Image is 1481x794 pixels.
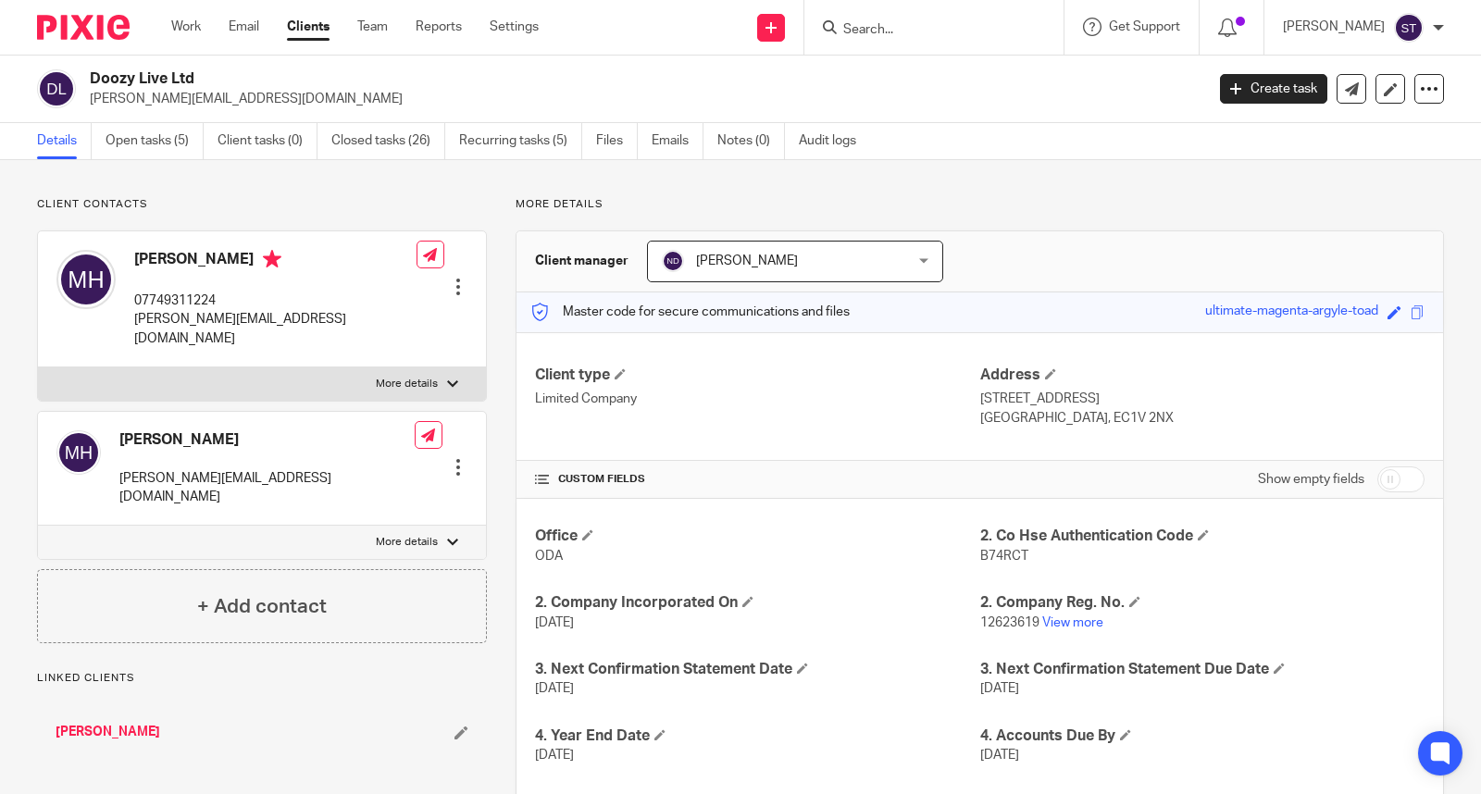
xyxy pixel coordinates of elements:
[717,123,785,159] a: Notes (0)
[535,616,574,629] span: [DATE]
[980,527,1425,546] h4: 2. Co Hse Authentication Code
[134,292,417,310] p: 07749311224
[596,123,638,159] a: Files
[841,22,1008,39] input: Search
[218,123,317,159] a: Client tasks (0)
[1205,302,1378,323] div: ultimate-magenta-argyle-toad
[197,592,327,621] h4: + Add contact
[980,366,1425,385] h4: Address
[1220,74,1327,104] a: Create task
[980,390,1425,408] p: [STREET_ADDRESS]
[535,472,979,487] h4: CUSTOM FIELDS
[37,69,76,108] img: svg%3E
[662,250,684,272] img: svg%3E
[980,616,1039,629] span: 12623619
[37,15,130,40] img: Pixie
[1109,20,1180,33] span: Get Support
[530,303,850,321] p: Master code for secure communications and files
[263,250,281,268] i: Primary
[535,726,979,746] h4: 4. Year End Date
[459,123,582,159] a: Recurring tasks (5)
[56,723,160,741] a: [PERSON_NAME]
[696,254,798,267] span: [PERSON_NAME]
[980,593,1425,613] h4: 2. Company Reg. No.
[56,430,101,475] img: svg%3E
[37,123,92,159] a: Details
[535,390,979,408] p: Limited Company
[331,123,445,159] a: Closed tasks (26)
[1042,616,1103,629] a: View more
[376,377,438,391] p: More details
[535,593,979,613] h4: 2. Company Incorporated On
[37,197,487,212] p: Client contacts
[535,527,979,546] h4: Office
[980,409,1425,428] p: [GEOGRAPHIC_DATA], EC1V 2NX
[980,660,1425,679] h4: 3. Next Confirmation Statement Due Date
[56,250,116,309] img: svg%3E
[37,671,487,686] p: Linked clients
[119,469,415,507] p: [PERSON_NAME][EMAIL_ADDRESS][DOMAIN_NAME]
[652,123,703,159] a: Emails
[106,123,204,159] a: Open tasks (5)
[535,682,574,695] span: [DATE]
[171,18,201,36] a: Work
[134,310,417,348] p: [PERSON_NAME][EMAIL_ADDRESS][DOMAIN_NAME]
[535,660,979,679] h4: 3. Next Confirmation Statement Date
[535,366,979,385] h4: Client type
[799,123,870,159] a: Audit logs
[90,69,972,89] h2: Doozy Live Ltd
[535,550,563,563] span: ODA
[516,197,1444,212] p: More details
[1258,470,1364,489] label: Show empty fields
[535,252,628,270] h3: Client manager
[490,18,539,36] a: Settings
[1283,18,1385,36] p: [PERSON_NAME]
[357,18,388,36] a: Team
[1394,13,1424,43] img: svg%3E
[229,18,259,36] a: Email
[134,250,417,273] h4: [PERSON_NAME]
[980,726,1425,746] h4: 4. Accounts Due By
[287,18,330,36] a: Clients
[416,18,462,36] a: Reports
[90,90,1192,108] p: [PERSON_NAME][EMAIL_ADDRESS][DOMAIN_NAME]
[980,550,1028,563] span: B74RCT
[980,749,1019,762] span: [DATE]
[119,430,415,450] h4: [PERSON_NAME]
[535,749,574,762] span: [DATE]
[376,535,438,550] p: More details
[980,682,1019,695] span: [DATE]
